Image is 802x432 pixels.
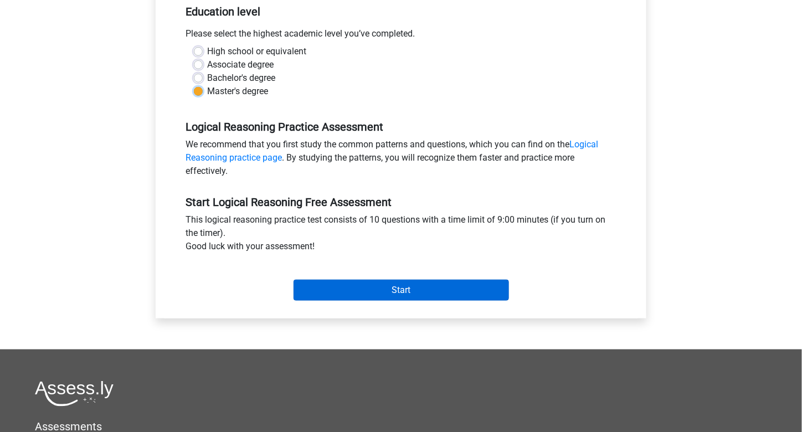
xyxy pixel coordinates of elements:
[207,58,274,71] label: Associate degree
[186,120,616,133] h5: Logical Reasoning Practice Assessment
[186,1,616,23] h5: Education level
[207,71,275,85] label: Bachelor's degree
[177,27,625,45] div: Please select the highest academic level you’ve completed.
[177,138,625,182] div: We recommend that you first study the common patterns and questions, which you can find on the . ...
[186,196,616,209] h5: Start Logical Reasoning Free Assessment
[35,380,114,407] img: Assessly logo
[177,213,625,258] div: This logical reasoning practice test consists of 10 questions with a time limit of 9:00 minutes (...
[294,280,509,301] input: Start
[207,45,306,58] label: High school or equivalent
[207,85,268,98] label: Master's degree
